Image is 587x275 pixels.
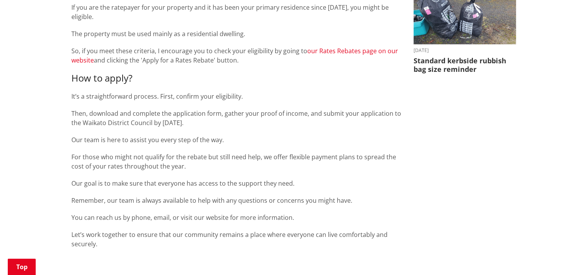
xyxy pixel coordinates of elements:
[71,46,402,65] p: So, if you meet these criteria, I encourage you to check your eligibility by going to and clickin...
[551,242,579,270] iframe: Messenger Launcher
[71,152,402,171] p: For those who might not qualify for the rebate but still need help, we offer flexible payment pla...
[71,213,402,222] p: You can reach us by phone, email, or visit our website for more information.
[71,109,402,127] p: Then, download and complete the application form, gather your proof of income, and submit your ap...
[414,48,516,53] time: [DATE]
[71,179,402,188] p: Our goal is to make sure that everyone has access to the support they need.
[71,3,402,21] p: If you are the ratepayer for your property and it has been your primary residence since [DATE], y...
[71,230,402,249] p: Let’s work together to ensure that our community remains a place where everyone can live comforta...
[71,47,398,64] a: our Rates Rebates page on our website
[71,135,402,144] p: Our team is here to assist you every step of the way.
[71,92,402,101] p: It’s a straightforward process. First, confirm your eligibility.
[71,29,402,38] p: The property must be used mainly as a residential dwelling.
[71,73,402,84] h3: How to apply?
[71,196,402,205] p: Remember, our team is always available to help with any questions or concerns you might have.
[414,57,516,73] h3: Standard kerbside rubbish bag size reminder
[8,259,36,275] a: Top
